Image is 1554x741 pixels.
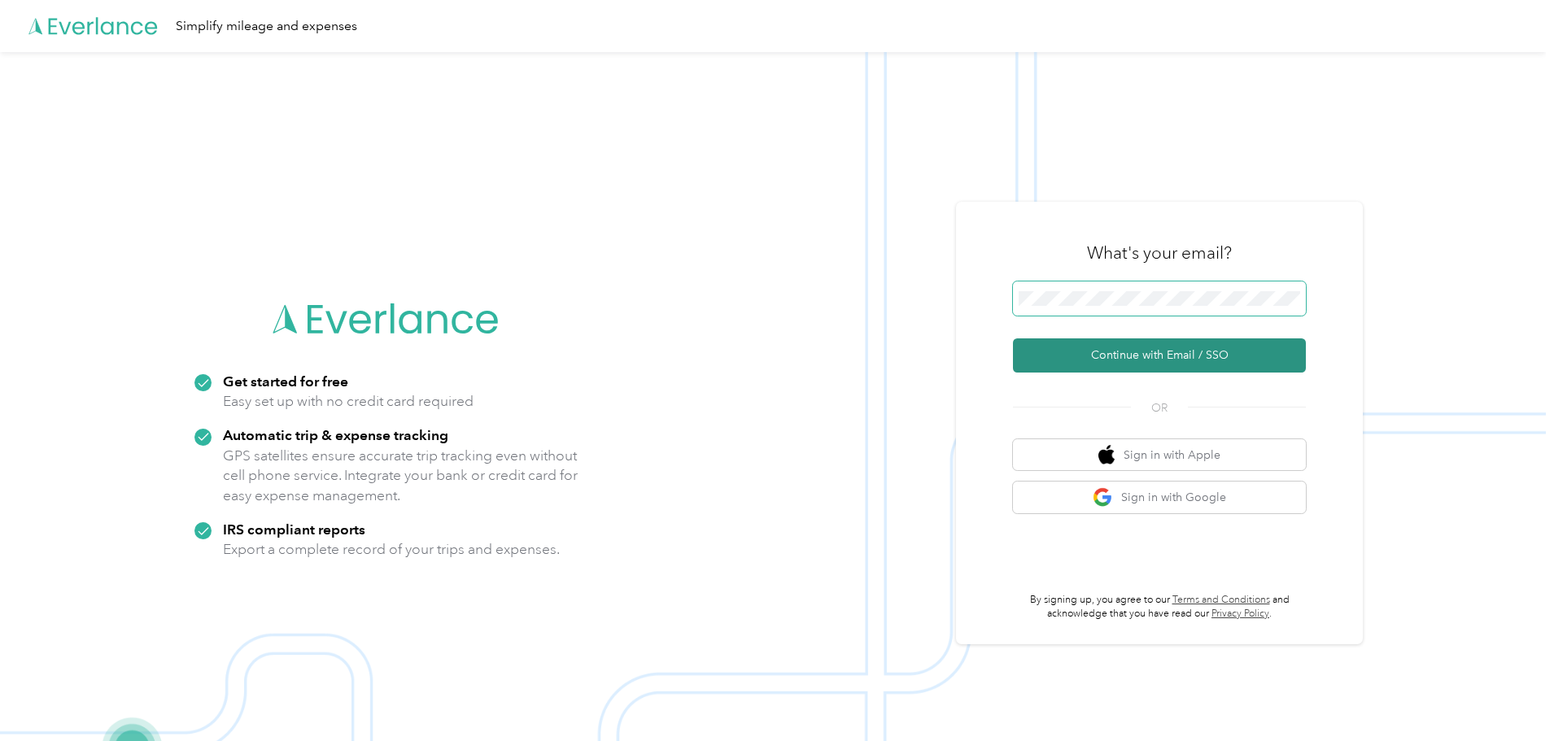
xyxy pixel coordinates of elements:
[223,373,348,390] strong: Get started for free
[1013,482,1306,513] button: google logoSign in with Google
[223,539,560,560] p: Export a complete record of your trips and expenses.
[223,426,448,443] strong: Automatic trip & expense tracking
[1013,593,1306,621] p: By signing up, you agree to our and acknowledge that you have read our .
[1172,594,1270,606] a: Terms and Conditions
[1098,445,1115,465] img: apple logo
[1211,608,1269,620] a: Privacy Policy
[1013,338,1306,373] button: Continue with Email / SSO
[1093,487,1113,508] img: google logo
[1013,439,1306,471] button: apple logoSign in with Apple
[176,16,357,37] div: Simplify mileage and expenses
[223,521,365,538] strong: IRS compliant reports
[223,391,474,412] p: Easy set up with no credit card required
[1087,242,1232,264] h3: What's your email?
[1131,399,1188,416] span: OR
[223,446,578,506] p: GPS satellites ensure accurate trip tracking even without cell phone service. Integrate your bank...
